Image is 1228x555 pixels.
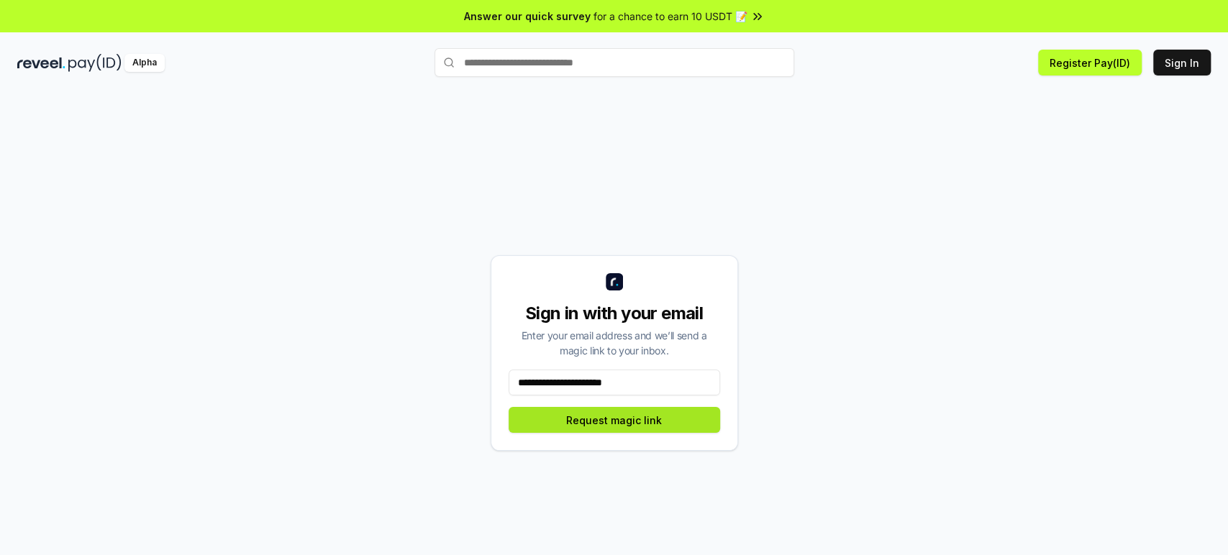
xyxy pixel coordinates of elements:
[509,407,720,433] button: Request magic link
[1038,50,1142,75] button: Register Pay(ID)
[17,54,65,72] img: reveel_dark
[124,54,165,72] div: Alpha
[593,9,747,24] span: for a chance to earn 10 USDT 📝
[606,273,623,290] img: logo_small
[509,328,720,358] div: Enter your email address and we’ll send a magic link to your inbox.
[464,9,591,24] span: Answer our quick survey
[68,54,122,72] img: pay_id
[1153,50,1211,75] button: Sign In
[509,302,720,325] div: Sign in with your email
